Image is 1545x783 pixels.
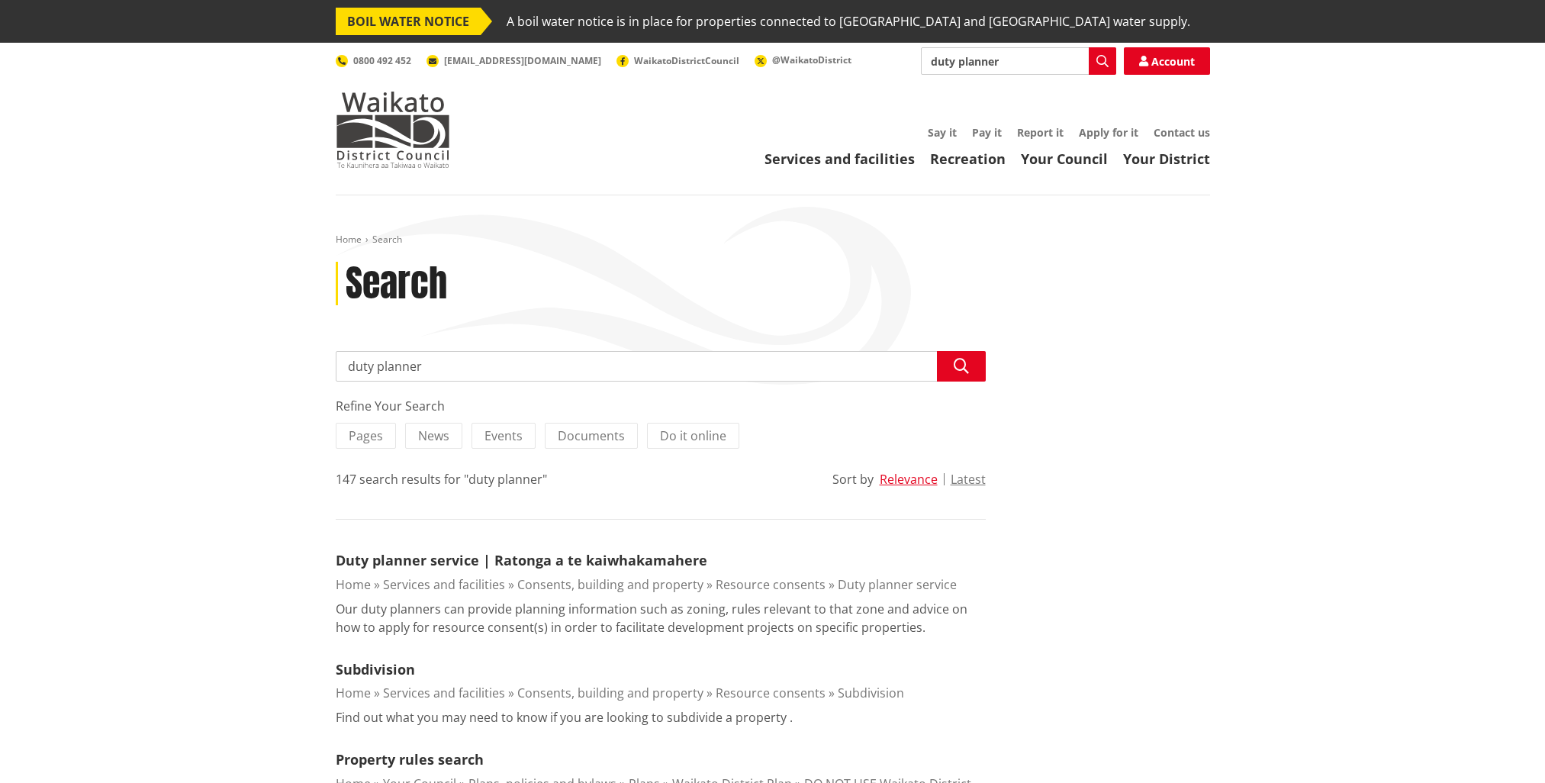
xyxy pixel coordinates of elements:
[336,233,362,246] a: Home
[336,470,547,488] div: 147 search results for "duty planner"
[336,551,707,569] a: Duty planner service | Ratonga a te kaiwhakamahere
[928,125,957,140] a: Say it
[755,53,851,66] a: @WaikatoDistrict
[634,54,739,67] span: WaikatoDistrictCouncil
[838,685,904,701] a: Subdivision
[336,397,986,415] div: Refine Your Search
[336,351,986,382] input: Search input
[336,708,793,727] p: Find out what you may need to know if you are looking to subdivide a property .
[838,576,957,593] a: Duty planner service
[517,576,703,593] a: Consents, building and property
[353,54,411,67] span: 0800 492 452
[1017,125,1064,140] a: Report it
[336,92,450,168] img: Waikato District Council - Te Kaunihera aa Takiwaa o Waikato
[336,8,481,35] span: BOIL WATER NOTICE
[716,685,826,701] a: Resource consents
[336,234,1210,246] nav: breadcrumb
[418,427,449,444] span: News
[921,47,1116,75] input: Search input
[880,472,938,486] button: Relevance
[383,576,505,593] a: Services and facilities
[372,233,402,246] span: Search
[930,150,1006,168] a: Recreation
[484,427,523,444] span: Events
[444,54,601,67] span: [EMAIL_ADDRESS][DOMAIN_NAME]
[507,8,1190,35] span: A boil water notice is in place for properties connected to [GEOGRAPHIC_DATA] and [GEOGRAPHIC_DAT...
[336,54,411,67] a: 0800 492 452
[558,427,625,444] span: Documents
[951,472,986,486] button: Latest
[1124,47,1210,75] a: Account
[349,427,383,444] span: Pages
[383,685,505,701] a: Services and facilities
[1123,150,1210,168] a: Your District
[336,576,371,593] a: Home
[1154,125,1210,140] a: Contact us
[972,125,1002,140] a: Pay it
[1021,150,1108,168] a: Your Council
[517,685,703,701] a: Consents, building and property
[346,262,447,306] h1: Search
[336,600,986,636] p: Our duty planners can provide planning information such as zoning, rules relevant to that zone an...
[660,427,726,444] span: Do it online
[426,54,601,67] a: [EMAIL_ADDRESS][DOMAIN_NAME]
[716,576,826,593] a: Resource consents
[1079,125,1138,140] a: Apply for it
[832,470,874,488] div: Sort by
[336,660,415,678] a: Subdivision
[336,750,484,768] a: Property rules search
[764,150,915,168] a: Services and facilities
[772,53,851,66] span: @WaikatoDistrict
[336,685,371,701] a: Home
[616,54,739,67] a: WaikatoDistrictCouncil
